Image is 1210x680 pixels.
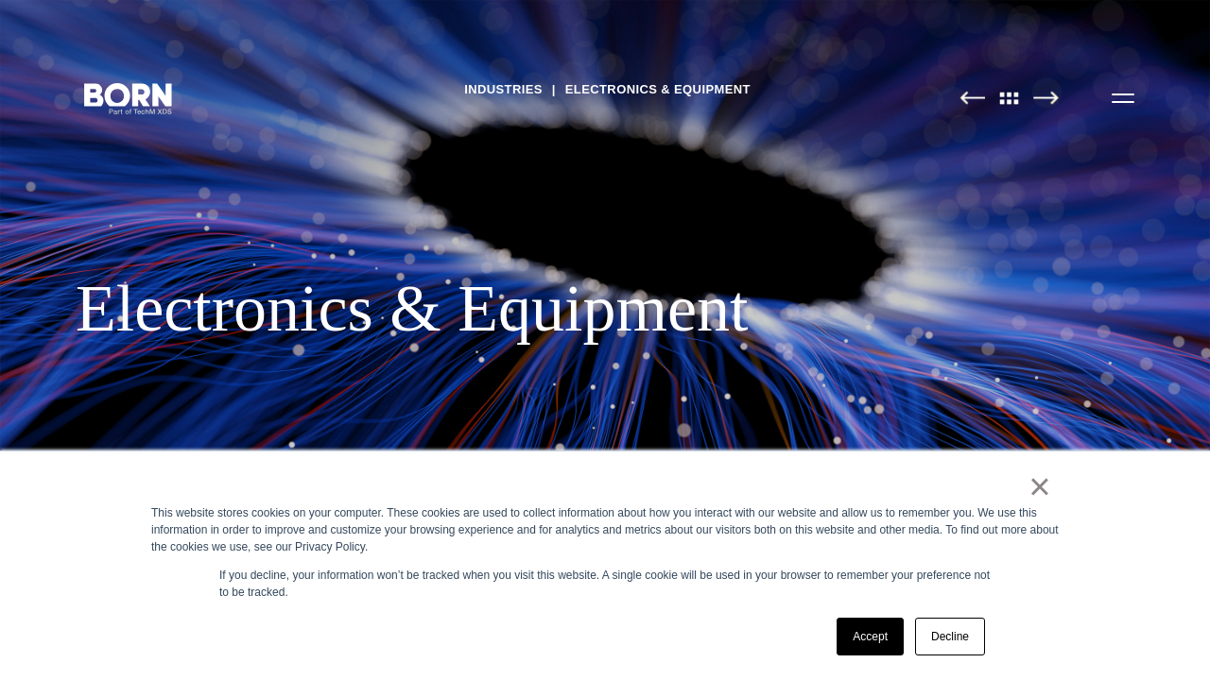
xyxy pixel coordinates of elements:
p: If you decline, your information won’t be tracked when you visit this website. A single cookie wi... [219,567,991,601]
img: All Pages [990,91,1029,105]
button: Open [1100,77,1146,117]
a: Industries [464,76,543,104]
img: Previous Page [959,91,985,105]
a: Accept [837,618,904,655]
img: Next Page [1033,91,1059,105]
a: × [1028,478,1051,495]
div: This website stores cookies on your computer. These cookies are used to collect information about... [151,504,1059,555]
div: Electronics & Equipment [76,270,1134,348]
a: Decline [915,618,985,655]
a: Electronics & Equipment [565,76,751,104]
